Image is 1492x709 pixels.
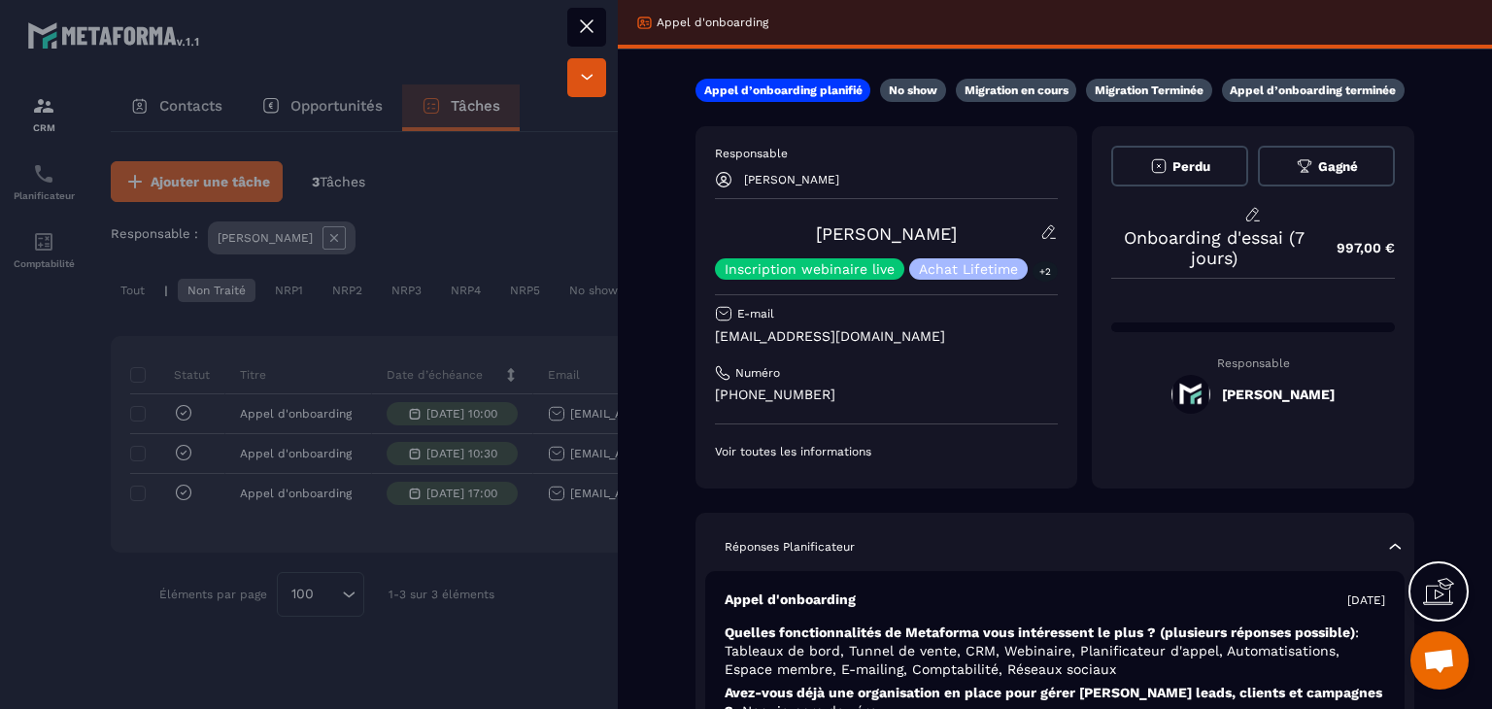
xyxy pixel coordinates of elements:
[919,262,1018,276] p: Achat Lifetime
[735,365,780,381] p: Numéro
[1111,356,1395,370] p: Responsable
[715,444,1058,459] p: Voir toutes les informations
[725,539,855,555] p: Réponses Planificateur
[725,624,1385,679] p: Quelles fonctionnalités de Metaforma vous intéressent le plus ? (plusieurs réponses possible)
[1347,592,1385,608] p: [DATE]
[1222,387,1335,402] h5: [PERSON_NAME]
[1033,261,1058,282] p: +2
[744,173,839,186] p: [PERSON_NAME]
[816,223,957,244] a: [PERSON_NAME]
[1410,631,1469,690] a: Ouvrir le chat
[965,83,1068,98] p: Migration en cours
[725,625,1359,677] span: : Tableaux de bord, Tunnel de vente, CRM, Webinaire, Planificateur d'appel, Automatisations, Espa...
[1111,227,1317,268] p: Onboarding d'essai (7 jours)
[715,327,1058,346] p: [EMAIL_ADDRESS][DOMAIN_NAME]
[725,262,895,276] p: Inscription webinaire live
[737,306,774,321] p: E-mail
[1318,159,1358,174] span: Gagné
[704,83,863,98] p: Appel d’onboarding planifié
[1230,83,1396,98] p: Appel d’onboarding terminée
[889,83,937,98] p: No show
[715,146,1058,161] p: Responsable
[1095,83,1204,98] p: Migration Terminée
[725,591,856,609] p: Appel d'onboarding
[1111,146,1248,186] button: Perdu
[1172,159,1210,174] span: Perdu
[1258,146,1395,186] button: Gagné
[657,15,768,30] p: Appel d'onboarding
[1317,229,1395,267] p: 997,00 €
[715,386,1058,404] p: [PHONE_NUMBER]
